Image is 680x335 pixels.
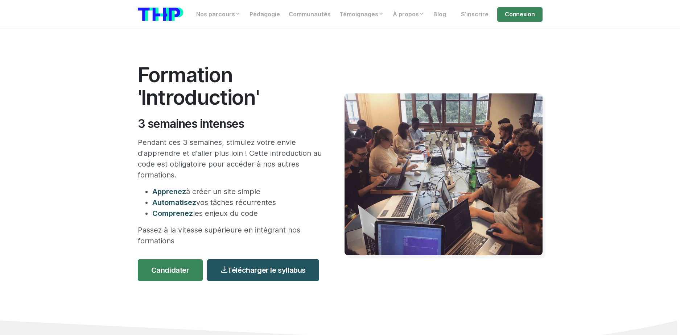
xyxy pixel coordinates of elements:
a: Communautés [284,7,335,22]
a: Nos parcours [192,7,245,22]
span: Comprenez [152,209,193,218]
a: Blog [429,7,450,22]
img: logo [138,8,183,21]
h2: 3 semaines intenses [138,117,323,131]
span: Automatisez [152,198,196,207]
li: à créer un site simple [152,186,323,197]
img: Travail [345,93,543,255]
a: Télécharger le syllabus [207,259,319,281]
a: Connexion [497,7,542,22]
p: Passez à la vitesse supérieure en intégrant nos formations [138,225,323,246]
a: Candidater [138,259,203,281]
a: S'inscrire [457,7,493,22]
h1: Formation 'Introduction' [138,64,323,108]
p: Pendant ces 3 semaines, stimulez votre envie d’apprendre et d’aller plus loin ! Cette introductio... [138,137,323,180]
a: Pédagogie [245,7,284,22]
span: Apprenez [152,187,186,196]
a: Témoignages [335,7,388,22]
a: À propos [388,7,429,22]
li: les enjeux du code [152,208,323,219]
li: vos tâches récurrentes [152,197,323,208]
